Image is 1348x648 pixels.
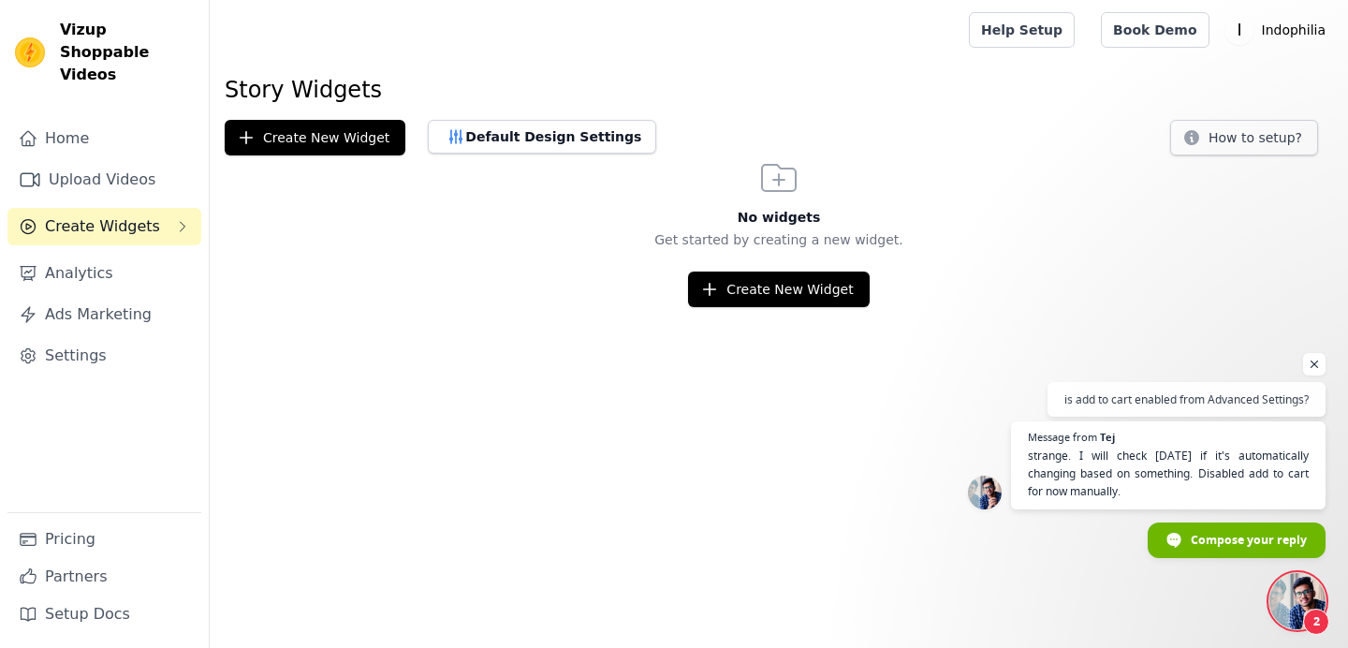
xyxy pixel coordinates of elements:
a: Analytics [7,255,201,292]
a: Ads Marketing [7,296,201,333]
span: Compose your reply [1191,523,1307,556]
button: Create New Widget [225,120,405,155]
button: Create New Widget [688,272,869,307]
span: strange. I will check [DATE] if it's automatically changing based on something. Disabled add to c... [1028,447,1309,500]
a: Settings [7,337,201,375]
button: Default Design Settings [428,120,656,154]
span: is add to cart enabled from Advanced Settings? [1064,390,1309,408]
button: Create Widgets [7,208,201,245]
span: Message from [1028,432,1097,442]
span: Create Widgets [45,215,160,238]
a: Book Demo [1101,12,1209,48]
a: Home [7,120,201,157]
a: Open chat [1269,573,1326,629]
h3: No widgets [210,208,1348,227]
button: I Indophilia [1224,13,1333,47]
p: Get started by creating a new widget. [210,230,1348,249]
img: Vizup [15,37,45,67]
a: Setup Docs [7,596,201,633]
span: 2 [1303,609,1329,635]
h1: Story Widgets [225,75,1333,105]
span: Tej [1100,432,1115,442]
a: Help Setup [969,12,1075,48]
a: Upload Videos [7,161,201,199]
a: Partners [7,558,201,596]
button: How to setup? [1170,120,1318,155]
a: How to setup? [1170,133,1318,151]
span: Vizup Shoppable Videos [60,19,194,86]
text: I [1237,21,1241,39]
p: Indophilia [1254,13,1333,47]
a: Pricing [7,521,201,558]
